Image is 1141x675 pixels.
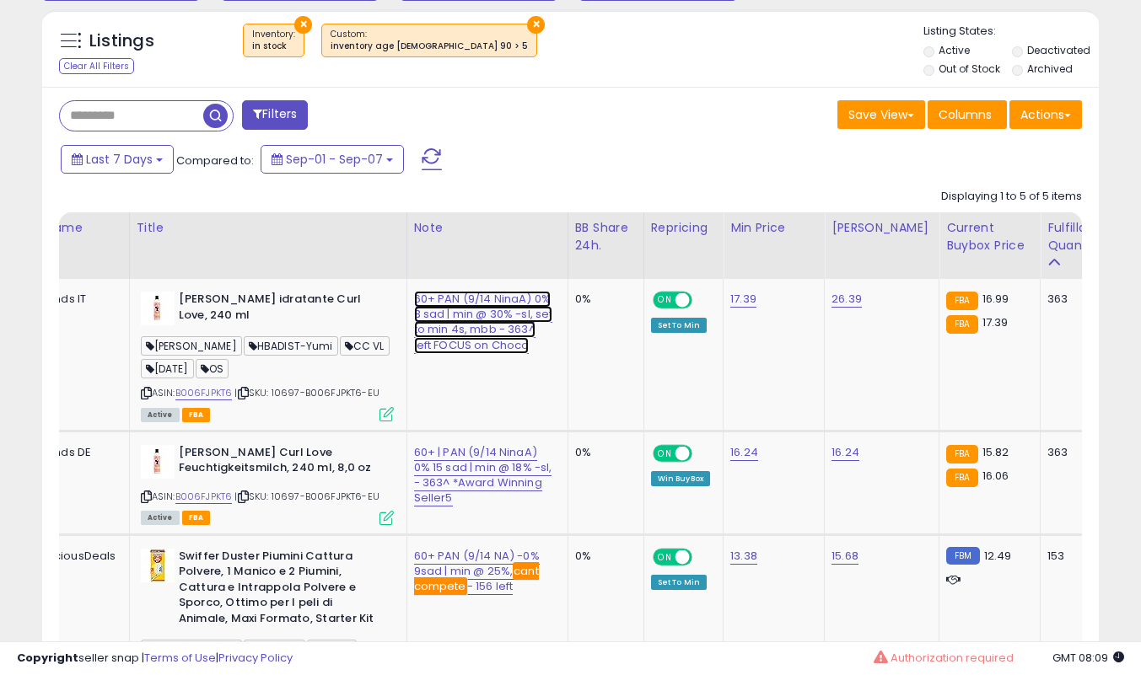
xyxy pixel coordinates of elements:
div: 0% [575,292,631,307]
div: 363 [1047,292,1100,307]
button: Sep-01 - Sep-07 [261,145,404,174]
label: Active [939,43,970,57]
b: [PERSON_NAME] Curl Love Feuchtigkeitsmilch, 240 ml, 8,0 oz [179,445,384,480]
a: 15.68 [832,548,858,565]
span: [PERSON_NAME] [141,336,242,356]
a: 16.24 [832,444,859,461]
span: OFF [689,293,716,308]
span: HBADIST-Yumi [244,336,338,356]
div: Fulfillable Quantity [1047,219,1106,254]
img: 31nnOs-ASyL._SL40_.jpg [141,445,175,479]
div: ChocoLiciousDeals IT [9,549,116,579]
div: Set To Min [651,318,708,333]
span: ON [654,549,675,564]
div: Min Price [730,219,817,237]
img: 41sesXn+X1L._SL40_.jpg [141,549,175,582]
b: [PERSON_NAME] idratante Curl Love, 240 ml [179,292,384,327]
div: inventory age [DEMOGRAPHIC_DATA] 90 > 5 [331,40,528,52]
span: ON [654,446,675,460]
span: Custom: [331,28,528,53]
h5: Listings [89,29,154,53]
button: Last 7 Days [61,145,174,174]
span: 16.06 [982,468,1009,484]
img: 31nnOs-ASyL._SL40_.jpg [141,292,175,325]
small: FBA [946,292,977,310]
div: Store Name [9,219,122,237]
span: 16.99 [982,291,1009,307]
span: 12.49 [984,548,1012,564]
div: Win BuyBox [651,471,711,486]
span: | SKU: 10697-B006FJPKT6-EU [234,490,379,503]
button: Filters [242,100,308,130]
div: 0% [575,445,631,460]
span: | SKU: 10697-B006FJPKT6-EU [234,386,379,399]
button: × [527,16,545,34]
a: Privacy Policy [218,650,293,666]
label: Out of Stock [939,62,1000,76]
div: 363 [1047,445,1100,460]
p: Listing States: [923,24,1099,40]
span: Last 7 Days [86,151,153,168]
span: 17.39 [982,314,1009,330]
a: 60+ PAN (9/14 NA) -0% 9sad | min @ 25%,cant compete- 156 left [414,548,540,595]
button: Save View [837,100,925,129]
span: CC VL [340,336,390,356]
span: OFF [689,446,716,460]
div: 0% [575,549,631,564]
div: Flashy Finds DE [9,445,116,460]
span: FBA [182,408,211,422]
div: Set To Min [651,575,708,590]
a: 26.39 [832,291,862,308]
small: FBM [946,547,979,565]
span: Sep-01 - Sep-07 [286,151,383,168]
span: Compared to: [176,153,254,169]
div: Repricing [651,219,717,237]
a: B006FJPKT6 [175,386,233,400]
div: Title [137,219,400,237]
span: OFF [689,549,716,564]
small: FBA [946,315,977,334]
span: 15.82 [982,444,1009,460]
span: Inventory : [252,28,295,53]
a: Terms of Use [144,650,216,666]
span: Columns [939,106,992,123]
span: All listings currently available for purchase on Amazon [141,408,180,422]
div: 153 [1047,549,1100,564]
div: Current Buybox Price [946,219,1033,254]
div: Flashy Finds IT [9,292,116,307]
div: Note [414,219,561,237]
label: Archived [1027,62,1073,76]
button: × [294,16,312,34]
div: BB Share 24h. [575,219,637,254]
strong: Copyright [17,650,78,666]
a: 16.24 [730,444,758,461]
div: ASIN: [141,292,394,420]
div: ASIN: [141,445,394,523]
div: [PERSON_NAME] [832,219,932,237]
span: OS [196,359,229,378]
em: cant compete [414,562,539,595]
span: ON [654,293,675,308]
b: Swiffer Duster Piumini Cattura Polvere, 1 Manico e 2 Piumini, Cattura e Intrappola Polvere e Spor... [179,549,384,631]
span: 2025-09-15 08:09 GMT [1052,650,1124,666]
a: 60+ PAN (9/14 NinaA) 0% 3 sad | min @ 30% -sl, set to min 4s, mbb - 363^ left FOCUS on Choco [414,291,553,354]
a: 17.39 [730,291,756,308]
button: Actions [1009,100,1082,129]
small: FBA [946,445,977,463]
div: in stock [252,40,295,52]
div: seller snap | | [17,651,293,667]
a: 13.38 [730,548,757,565]
div: Clear All Filters [59,58,134,74]
span: All listings currently available for purchase on Amazon [141,511,180,525]
a: 60+ | PAN (9/14 NinaA) 0% 15 sad | min @ 18% -sl, - 363^ *Award Winning Seller5 [414,444,552,507]
label: Deactivated [1027,43,1090,57]
a: B006FJPKT6 [175,490,233,504]
button: Columns [928,100,1007,129]
span: FBA [182,511,211,525]
small: FBA [946,469,977,487]
div: Displaying 1 to 5 of 5 items [941,189,1082,205]
span: [DATE] [141,359,194,378]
